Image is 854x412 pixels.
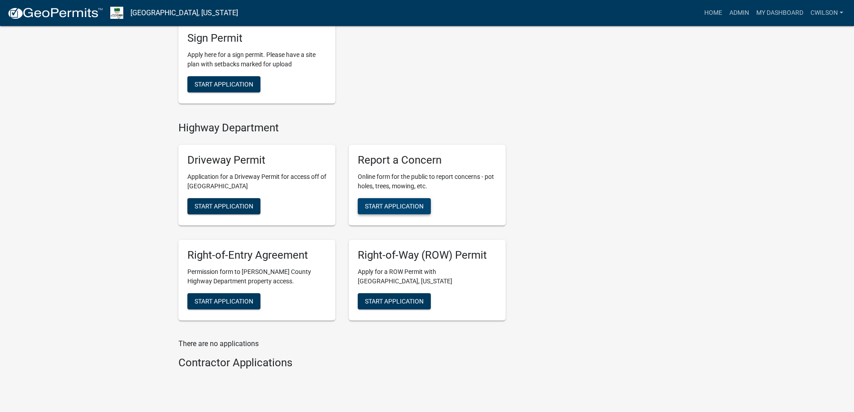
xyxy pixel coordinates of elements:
[187,198,260,214] button: Start Application
[178,356,506,373] wm-workflow-list-section: Contractor Applications
[358,154,497,167] h5: Report a Concern
[365,298,424,305] span: Start Application
[195,80,253,87] span: Start Application
[358,293,431,309] button: Start Application
[365,203,424,210] span: Start Application
[701,4,726,22] a: Home
[178,338,506,349] p: There are no applications
[358,198,431,214] button: Start Application
[187,154,326,167] h5: Driveway Permit
[358,267,497,286] p: Apply for a ROW Permit with [GEOGRAPHIC_DATA], [US_STATE]
[187,249,326,262] h5: Right-of-Entry Agreement
[187,32,326,45] h5: Sign Permit
[358,172,497,191] p: Online form for the public to report concerns - pot holes, trees, mowing, etc.
[187,76,260,92] button: Start Application
[110,7,123,19] img: Morgan County, Indiana
[753,4,807,22] a: My Dashboard
[130,5,238,21] a: [GEOGRAPHIC_DATA], [US_STATE]
[195,298,253,305] span: Start Application
[187,172,326,191] p: Application for a Driveway Permit for access off of [GEOGRAPHIC_DATA]
[195,203,253,210] span: Start Application
[178,121,506,134] h4: Highway Department
[726,4,753,22] a: Admin
[187,50,326,69] p: Apply here for a sign permit. Please have a site plan with setbacks marked for upload
[187,267,326,286] p: Permission form to [PERSON_NAME] County Highway Department property access.
[358,249,497,262] h5: Right-of-Way (ROW) Permit
[807,4,847,22] a: cwilson
[187,293,260,309] button: Start Application
[178,356,506,369] h4: Contractor Applications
